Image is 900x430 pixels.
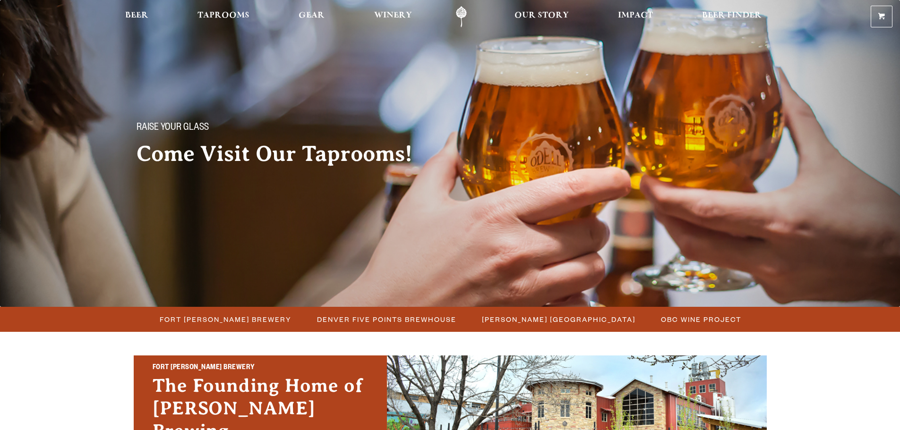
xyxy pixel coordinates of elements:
[612,6,659,27] a: Impact
[292,6,331,27] a: Gear
[119,6,154,27] a: Beer
[137,122,209,135] span: Raise your glass
[153,362,368,374] h2: Fort [PERSON_NAME] Brewery
[154,312,296,326] a: Fort [PERSON_NAME] Brewery
[125,12,148,19] span: Beer
[368,6,418,27] a: Winery
[137,142,431,166] h2: Come Visit Our Taprooms!
[482,312,635,326] span: [PERSON_NAME] [GEOGRAPHIC_DATA]
[618,12,653,19] span: Impact
[191,6,256,27] a: Taprooms
[702,12,762,19] span: Beer Finder
[299,12,325,19] span: Gear
[444,6,479,27] a: Odell Home
[655,312,746,326] a: OBC Wine Project
[160,312,291,326] span: Fort [PERSON_NAME] Brewery
[476,312,640,326] a: [PERSON_NAME] [GEOGRAPHIC_DATA]
[374,12,412,19] span: Winery
[317,312,456,326] span: Denver Five Points Brewhouse
[508,6,575,27] a: Our Story
[696,6,768,27] a: Beer Finder
[514,12,569,19] span: Our Story
[197,12,249,19] span: Taprooms
[311,312,461,326] a: Denver Five Points Brewhouse
[661,312,741,326] span: OBC Wine Project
